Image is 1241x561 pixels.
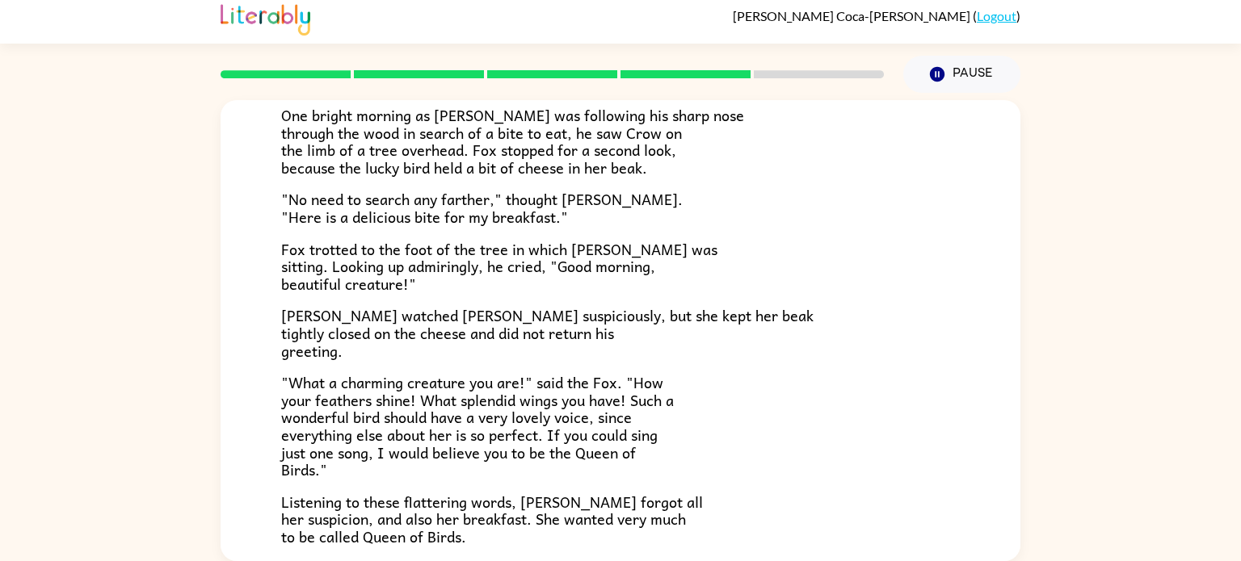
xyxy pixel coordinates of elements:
span: Listening to these flattering words, [PERSON_NAME] forgot all her suspicion, and also her breakfa... [281,490,703,548]
a: Logout [977,8,1016,23]
button: Pause [903,56,1020,93]
span: Fox trotted to the foot of the tree in which [PERSON_NAME] was sitting. Looking up admiringly, he... [281,237,717,295]
span: One bright morning as [PERSON_NAME] was following his sharp nose through the wood in search of a ... [281,103,744,179]
span: [PERSON_NAME] Coca-[PERSON_NAME] [733,8,973,23]
span: [PERSON_NAME] watched [PERSON_NAME] suspiciously, but she kept her beak tightly closed on the che... [281,304,814,362]
span: "No need to search any farther," thought [PERSON_NAME]. "Here is a delicious bite for my breakfast." [281,187,683,228]
div: ( ) [733,8,1020,23]
span: "What a charming creature you are!" said the Fox. "How your feathers shine! What splendid wings y... [281,371,674,481]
